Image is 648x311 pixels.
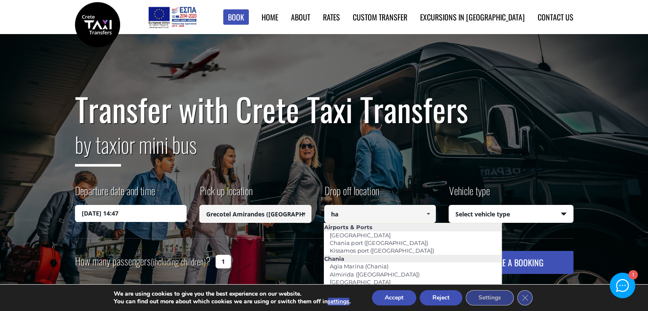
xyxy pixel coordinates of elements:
[538,12,573,23] a: Contact us
[324,245,439,256] a: Kissamos port ([GEOGRAPHIC_DATA])
[75,127,573,173] h2: or mini bus
[199,183,253,205] label: Pick up location
[324,183,379,205] label: Drop off location
[75,183,155,205] label: Departure date and time
[628,271,637,279] div: 1
[324,260,394,272] a: Agia Marina (Chania)
[420,290,462,305] button: Reject
[262,12,278,23] a: Home
[151,255,206,268] small: (including children)
[291,12,310,23] a: About
[75,19,120,28] a: Crete Taxi Transfers | Safe Taxi Transfer Services from to Heraklion Airport, Chania Airport, Ret...
[324,223,501,231] li: Airports & Ports
[324,268,425,280] a: Almirida ([GEOGRAPHIC_DATA])
[114,290,351,298] p: We are using cookies to give you the best experience on our website.
[75,2,120,47] img: Crete Taxi Transfers | Safe Taxi Transfer Services from to Heraklion Airport, Chania Airport, Ret...
[517,290,533,305] button: Close GDPR Cookie Banner
[297,205,311,223] a: Show All Items
[324,276,396,288] a: [GEOGRAPHIC_DATA]
[75,251,210,272] label: How many passengers ?
[324,205,436,223] input: Select drop-off location
[323,12,340,23] a: Rates
[466,290,514,305] button: Settings
[223,9,249,25] a: Book
[449,183,490,205] label: Vehicle type
[372,290,416,305] button: Accept
[458,251,573,274] button: MAKE A BOOKING
[147,4,198,30] img: e-bannersEUERDF180X90.jpg
[324,229,396,241] a: [GEOGRAPHIC_DATA]
[328,298,349,305] button: settings
[114,298,351,305] p: You can find out more about which cookies we are using or switch them off in .
[353,12,407,23] a: Custom Transfer
[75,91,573,127] h1: Transfer with Crete Taxi Transfers
[75,128,121,167] span: by taxi
[324,255,501,262] li: Chania
[420,12,525,23] a: Excursions in [GEOGRAPHIC_DATA]
[449,205,573,223] span: Select vehicle type
[421,205,435,223] a: Show All Items
[324,237,433,249] a: Chania port ([GEOGRAPHIC_DATA])
[199,205,311,223] input: Select pickup location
